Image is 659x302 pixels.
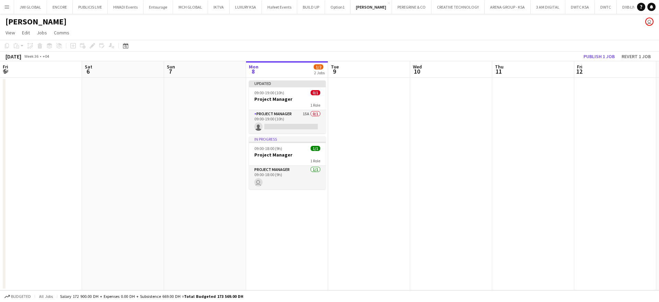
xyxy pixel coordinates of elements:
[167,64,175,70] span: Sun
[249,136,326,189] app-job-card: In progress09:00-18:00 (9h)1/1Project Manager1 RoleProject Manager1/109:00-18:00 (9h)
[350,0,392,14] button: [PERSON_NAME]
[3,64,8,70] span: Fri
[230,0,262,14] button: LUXURY KSA
[184,294,243,299] span: Total Budgeted 173 569.00 DH
[3,293,32,300] button: Budgeted
[51,28,72,37] a: Comms
[431,0,485,14] button: CREATIVE TECHNOLOGY
[495,64,504,70] span: Thu
[576,67,582,75] span: 12
[5,53,21,60] div: [DATE]
[297,0,325,14] button: BUILD UP
[85,64,92,70] span: Sat
[619,52,654,61] button: Revert 1 job
[485,0,531,14] button: ARENA GROUP - KSA
[3,28,18,37] a: View
[249,96,326,102] h3: Project Manager
[2,67,8,75] span: 5
[43,54,49,59] div: +04
[254,90,284,95] span: 09:00-19:00 (10h)
[5,30,15,36] span: View
[314,70,325,75] div: 2 Jobs
[47,0,73,14] button: ENCORE
[5,17,67,27] h1: [PERSON_NAME]
[34,28,50,37] a: Jobs
[314,64,323,69] span: 1/2
[581,52,617,61] button: Publish 1 job
[19,28,33,37] a: Edit
[331,64,339,70] span: Tue
[254,146,282,151] span: 09:00-18:00 (9h)
[22,30,30,36] span: Edit
[73,0,108,14] button: PUBLICIS LIVE
[595,0,617,14] button: DWTC
[14,0,47,14] button: JWI GLOBAL
[23,54,40,59] span: Week 36
[565,0,595,14] button: DWTC KSA
[531,0,565,14] button: 3 AM DIGITAL
[325,0,350,14] button: Option1
[494,67,504,75] span: 11
[108,0,143,14] button: HWADI Events
[54,30,69,36] span: Comms
[84,67,92,75] span: 6
[249,110,326,133] app-card-role: Project Manager15A0/109:00-19:00 (10h)
[412,67,422,75] span: 10
[37,30,47,36] span: Jobs
[311,90,320,95] span: 0/1
[166,67,175,75] span: 7
[249,80,326,86] div: Updated
[310,103,320,108] span: 1 Role
[310,158,320,163] span: 1 Role
[248,67,258,75] span: 8
[645,18,654,26] app-user-avatar: Eagal Abdi
[11,294,31,299] span: Budgeted
[262,0,297,14] button: Hafeet Events
[173,0,208,14] button: MCH GLOBAL
[60,294,243,299] div: Salary 172 900.00 DH + Expenses 0.00 DH + Subsistence 669.00 DH =
[311,146,320,151] span: 1/1
[249,136,326,142] div: In progress
[249,64,258,70] span: Mon
[249,152,326,158] h3: Project Manager
[143,0,173,14] button: Entourage
[38,294,54,299] span: All jobs
[392,0,431,14] button: PEREGRINE & CO
[249,80,326,133] app-job-card: Updated09:00-19:00 (10h)0/1Project Manager1 RoleProject Manager15A0/109:00-19:00 (10h)
[577,64,582,70] span: Fri
[617,0,657,14] button: DXB LIVE / DWTC
[249,166,326,189] app-card-role: Project Manager1/109:00-18:00 (9h)
[330,67,339,75] span: 9
[208,0,230,14] button: IKTVA
[413,64,422,70] span: Wed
